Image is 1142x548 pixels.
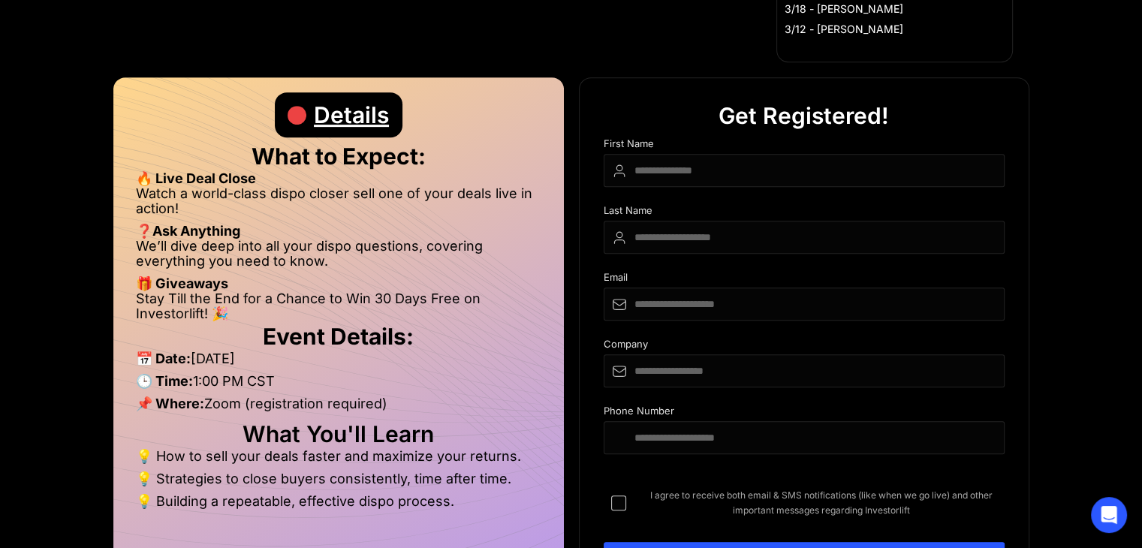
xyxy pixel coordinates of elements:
strong: 🔥 Live Deal Close [136,170,256,186]
strong: What to Expect: [252,143,426,170]
li: 💡 Building a repeatable, effective dispo process. [136,494,541,509]
strong: ❓Ask Anything [136,223,240,239]
li: Zoom (registration required) [136,396,541,419]
div: First Name [604,138,1005,154]
li: 💡 Strategies to close buyers consistently, time after time. [136,471,541,494]
li: Stay Till the End for a Chance to Win 30 Days Free on Investorlift! 🎉 [136,291,541,321]
li: 💡 How to sell your deals faster and maximize your returns. [136,449,541,471]
strong: 📌 Where: [136,396,204,411]
strong: 🕒 Time: [136,373,193,389]
div: Email [604,272,1005,288]
strong: 🎁 Giveaways [136,276,228,291]
div: Open Intercom Messenger [1091,497,1127,533]
strong: Event Details: [263,323,414,350]
span: I agree to receive both email & SMS notifications (like when we go live) and other important mess... [638,488,1005,518]
li: We’ll dive deep into all your dispo questions, covering everything you need to know. [136,239,541,276]
li: Watch a world-class dispo closer sell one of your deals live in action! [136,186,541,224]
li: 1:00 PM CST [136,374,541,396]
strong: 📅 Date: [136,351,191,366]
div: Details [314,92,389,137]
div: Phone Number [604,405,1005,421]
div: Get Registered! [719,93,889,138]
div: Last Name [604,205,1005,221]
li: [DATE] [136,351,541,374]
h2: What You'll Learn [136,426,541,441]
div: Company [604,339,1005,354]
